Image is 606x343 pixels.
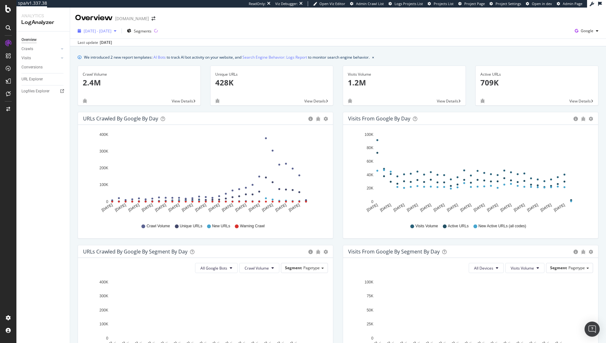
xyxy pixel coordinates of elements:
div: circle-info [573,117,578,121]
div: Crawls [21,46,33,52]
div: Last update [78,40,112,45]
button: Crawl Volume [239,263,279,273]
div: Visits Volume [348,72,461,77]
text: 20K [367,186,373,190]
div: bug [480,99,485,103]
div: bug [316,117,320,121]
text: 60K [367,159,373,164]
button: Segments [124,26,154,36]
button: All Devices [469,263,504,273]
span: Visits Volume [415,224,438,229]
div: bug [316,250,320,254]
span: View Details [172,98,193,104]
a: Crawls [21,46,59,52]
span: View Details [569,98,591,104]
div: info banner [78,54,598,61]
a: Overview [21,37,65,43]
svg: A chart. [83,130,326,218]
span: Active URLs [448,224,469,229]
span: Pagetype [303,265,320,270]
span: View Details [437,98,458,104]
a: URL Explorer [21,76,65,83]
div: gear [589,117,593,121]
span: Admin Crawl List [356,1,384,6]
div: We introduced 2 new report templates: to track AI bot activity on your website, and to monitor se... [84,54,370,61]
div: Crawl Volume [83,72,196,77]
svg: A chart. [348,130,591,218]
div: bug [215,99,220,103]
text: [DATE] [419,203,432,212]
a: Projects List [428,1,454,6]
span: Logs Projects List [395,1,423,6]
text: [DATE] [261,203,274,212]
text: [DATE] [473,203,485,212]
text: 75K [367,294,373,298]
span: Crawl Volume [146,224,170,229]
p: 2.4M [83,77,196,88]
div: gear [589,250,593,254]
text: [DATE] [128,203,140,212]
text: 100K [99,322,108,326]
span: Visits Volume [511,265,534,271]
div: [DATE] [100,40,112,45]
span: [DATE] - [DATE] [84,28,111,34]
text: [DATE] [248,203,260,212]
div: Visits from Google by day [348,115,410,122]
text: [DATE] [406,203,419,212]
text: [DATE] [433,203,445,212]
span: Warning Crawl [240,224,264,229]
div: Conversions [21,64,43,71]
div: arrow-right-arrow-left [151,16,155,21]
text: [DATE] [154,203,167,212]
div: URLs Crawled by Google by day [83,115,158,122]
div: Visits [21,55,31,61]
text: [DATE] [235,203,247,212]
a: Visits [21,55,59,61]
span: Unique URLs [180,224,202,229]
div: Overview [75,13,113,23]
a: Search Engine Behavior: Logs Report [242,54,307,61]
div: circle-info [308,117,313,121]
text: [DATE] [393,203,405,212]
div: LogAnalyzer [21,19,65,26]
text: [DATE] [194,203,207,212]
a: Project Settings [490,1,521,6]
div: ReadOnly: [249,1,266,6]
button: close banner [371,53,376,62]
text: 0 [106,200,108,204]
span: Project Settings [496,1,521,6]
text: [DATE] [275,203,287,212]
text: 100K [99,183,108,187]
span: All Google Bots [200,265,227,271]
span: Open in dev [532,1,552,6]
text: [DATE] [141,203,153,212]
text: 25K [367,322,373,326]
div: circle-info [308,250,313,254]
text: 400K [99,132,108,137]
a: Project Page [458,1,485,6]
text: 0 [371,200,373,204]
span: Open Viz Editor [319,1,345,6]
text: [DATE] [208,203,220,212]
text: [DATE] [553,203,566,212]
p: 709K [480,77,593,88]
div: Viz Debugger: [275,1,298,6]
text: [DATE] [486,203,499,212]
text: 40K [367,173,373,177]
span: Segments [134,28,151,34]
div: bug [348,99,352,103]
div: Unique URLs [215,72,328,77]
span: Projects List [434,1,454,6]
text: 0 [371,336,373,340]
span: Google [581,28,593,33]
div: Open Intercom Messenger [585,322,600,337]
a: Logfiles Explorer [21,88,65,95]
div: URLs Crawled by Google By Segment By Day [83,248,187,255]
button: All Google Bots [195,263,238,273]
button: Google [572,26,601,36]
text: [DATE] [168,203,180,212]
text: [DATE] [446,203,459,212]
div: gear [324,117,328,121]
